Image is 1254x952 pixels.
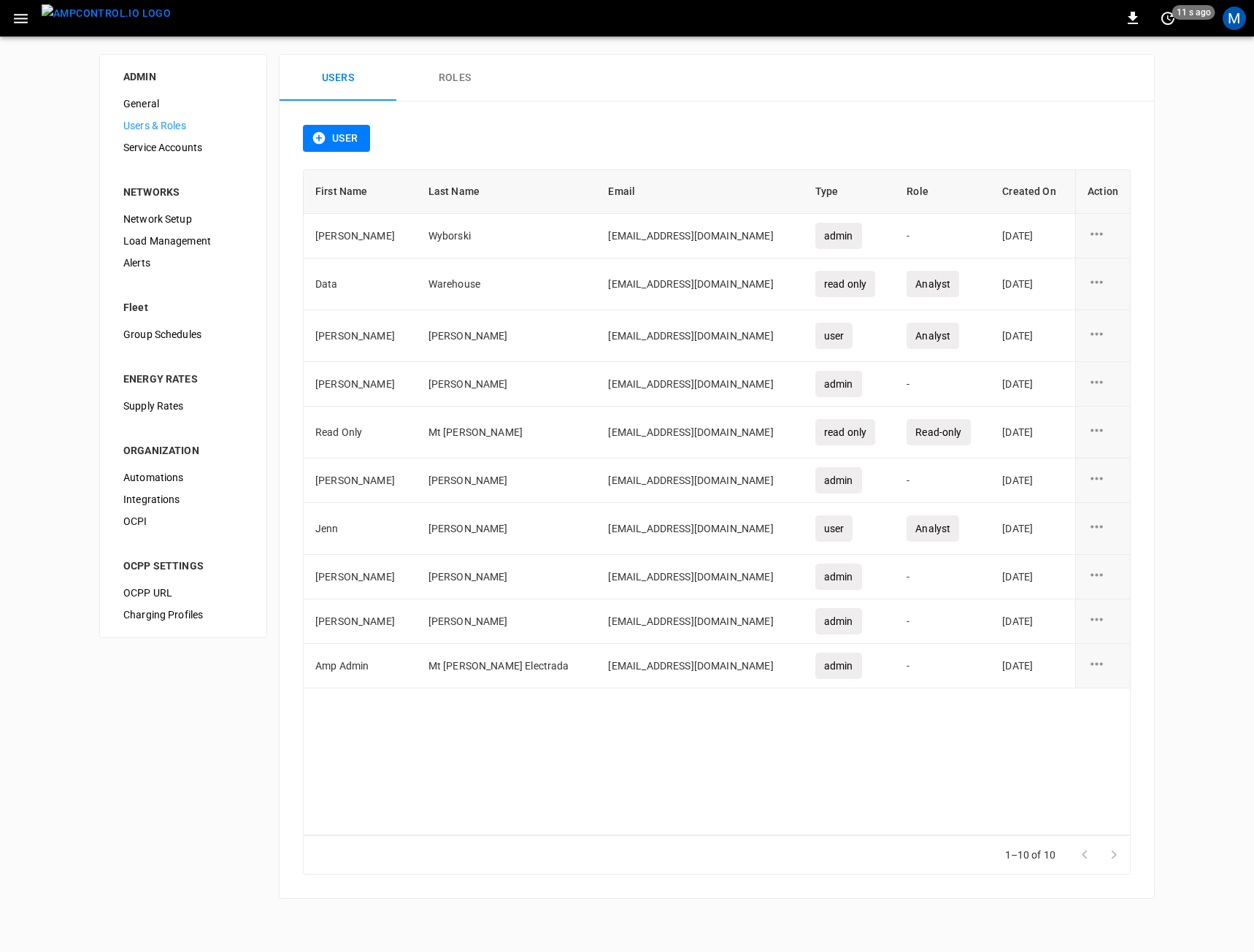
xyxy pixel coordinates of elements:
[417,407,597,458] td: Mt [PERSON_NAME]
[815,223,862,249] div: admin
[112,252,255,274] div: Alerts
[1088,518,1118,540] div: user action options
[123,212,243,227] span: Network Setup
[895,214,990,258] td: -
[1088,225,1118,247] div: user action options
[304,599,417,644] td: [PERSON_NAME]
[596,503,803,555] td: [EMAIL_ADDRESS][DOMAIN_NAME]
[304,258,417,310] td: Data
[123,234,243,249] span: Load Management
[123,256,243,271] span: Alerts
[815,608,862,634] div: admin
[112,395,255,417] div: Supply Rates
[815,371,862,397] div: admin
[123,443,243,458] div: ORGANIZATION
[1088,566,1118,588] div: user action options
[123,514,243,529] span: OCPI
[123,399,243,414] span: Supply Rates
[990,310,1075,362] td: [DATE]
[895,599,990,644] td: -
[1088,421,1118,443] div: user action options
[123,586,243,601] span: OCPP URL
[417,258,597,310] td: Warehouse
[815,271,875,297] div: read only
[815,564,862,590] div: admin
[990,170,1075,214] th: Created On
[123,607,243,623] span: Charging Profiles
[596,644,803,688] td: [EMAIL_ADDRESS][DOMAIN_NAME]
[123,327,243,342] span: Group Schedules
[123,96,243,112] span: General
[895,362,990,407] td: -
[304,458,417,503] td: [PERSON_NAME]
[123,69,243,84] div: ADMIN
[417,503,597,555] td: [PERSON_NAME]
[112,93,255,115] div: General
[112,510,255,532] div: OCPI
[1075,170,1130,214] th: Action
[417,362,597,407] td: [PERSON_NAME]
[804,170,895,214] th: Type
[596,407,803,458] td: [EMAIL_ADDRESS][DOMAIN_NAME]
[907,323,959,349] div: Analyst
[304,503,417,555] td: Jenn
[596,599,803,644] td: [EMAIL_ADDRESS][DOMAIN_NAME]
[1088,610,1118,632] div: user action options
[304,170,417,214] th: First Name
[596,458,803,503] td: [EMAIL_ADDRESS][DOMAIN_NAME]
[990,599,1075,644] td: [DATE]
[304,555,417,599] td: [PERSON_NAME]
[112,208,255,230] div: Network Setup
[417,214,597,258] td: Wyborski
[990,214,1075,258] td: [DATE]
[303,125,370,152] button: User
[417,458,597,503] td: [PERSON_NAME]
[280,55,396,101] button: Users
[596,362,803,407] td: [EMAIL_ADDRESS][DOMAIN_NAME]
[304,170,1130,688] table: users-table
[596,555,803,599] td: [EMAIL_ADDRESS][DOMAIN_NAME]
[123,372,243,386] div: ENERGY RATES
[304,407,417,458] td: Read Only
[1088,273,1118,295] div: user action options
[123,118,243,134] span: Users & Roles
[1172,5,1215,20] span: 11 s ago
[990,258,1075,310] td: [DATE]
[990,407,1075,458] td: [DATE]
[417,555,597,599] td: [PERSON_NAME]
[417,644,597,688] td: Mt [PERSON_NAME] Electrada
[123,558,243,573] div: OCPP SETTINGS
[304,644,417,688] td: Amp Admin
[123,140,243,156] span: Service Accounts
[304,362,417,407] td: [PERSON_NAME]
[112,488,255,510] div: Integrations
[596,310,803,362] td: [EMAIL_ADDRESS][DOMAIN_NAME]
[417,310,597,362] td: [PERSON_NAME]
[112,323,255,345] div: Group Schedules
[1223,7,1246,30] div: profile-icon
[990,503,1075,555] td: [DATE]
[112,467,255,488] div: Automations
[304,214,417,258] td: [PERSON_NAME]
[815,419,875,445] div: read only
[396,55,513,101] button: Roles
[990,362,1075,407] td: [DATE]
[123,300,243,315] div: Fleet
[596,258,803,310] td: [EMAIL_ADDRESS][DOMAIN_NAME]
[990,458,1075,503] td: [DATE]
[417,170,597,214] th: Last Name
[815,653,862,679] div: admin
[596,170,803,214] th: Email
[112,115,255,137] div: Users & Roles
[1156,7,1180,30] button: set refresh interval
[123,470,243,485] span: Automations
[815,323,853,349] div: user
[112,230,255,252] div: Load Management
[907,419,970,445] div: Read-only
[1088,655,1118,677] div: user action options
[123,492,243,507] span: Integrations
[895,170,990,214] th: Role
[1005,848,1056,862] p: 1–10 of 10
[1088,373,1118,395] div: user action options
[907,515,959,542] div: Analyst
